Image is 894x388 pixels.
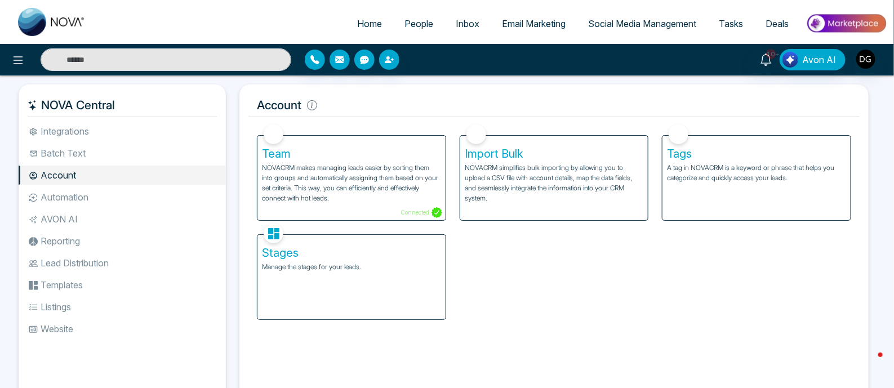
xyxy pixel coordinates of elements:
h5: Team [262,147,441,160]
span: Tasks [719,18,743,29]
img: Lead Flow [782,52,798,68]
li: Integrations [19,122,226,141]
li: Reporting [19,231,226,251]
img: User Avatar [856,50,875,69]
li: Batch Text [19,144,226,163]
span: Deals [766,18,789,29]
span: Email Marketing [502,18,566,29]
img: Nova CRM Logo [18,8,86,36]
a: Social Media Management [577,13,708,34]
h5: Stages [262,246,441,260]
p: NOVACRM makes managing leads easier by sorting them into groups and automatically assigning them ... [262,163,441,203]
h5: Account [248,93,860,117]
h5: Tags [667,147,846,160]
a: Home [346,13,393,34]
li: Website [19,319,226,338]
span: Home [357,18,382,29]
p: A tag in NOVACRM is a keyword or phrase that helps you categorize and quickly access your leads. [667,163,846,183]
button: Avon AI [780,49,846,70]
h5: Import Bulk [465,147,644,160]
img: Connected [432,207,442,218]
li: Lead Distribution [19,253,226,273]
li: Templates [19,275,226,295]
li: AVON AI [19,209,226,229]
p: Manage the stages for your leads. [262,262,441,272]
a: Email Marketing [491,13,577,34]
a: Tasks [708,13,754,34]
img: Tags [669,124,688,144]
p: Connected [401,207,442,218]
iframe: Intercom live chat [856,350,883,377]
span: Inbox [456,18,479,29]
li: Account [19,166,226,185]
span: 10+ [766,49,776,59]
span: Social Media Management [588,18,696,29]
h5: NOVA Central [28,93,217,117]
a: Inbox [444,13,491,34]
img: Import Bulk [466,124,486,144]
span: People [404,18,433,29]
img: Market-place.gif [806,11,887,36]
p: NOVACRM simplifies bulk importing by allowing you to upload a CSV file with account details, map ... [465,163,644,203]
a: 10+ [753,49,780,69]
img: Stages [264,224,283,243]
span: Avon AI [802,53,836,66]
li: Automation [19,188,226,207]
img: Team [264,124,283,144]
a: People [393,13,444,34]
a: Deals [754,13,800,34]
li: Listings [19,297,226,316]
